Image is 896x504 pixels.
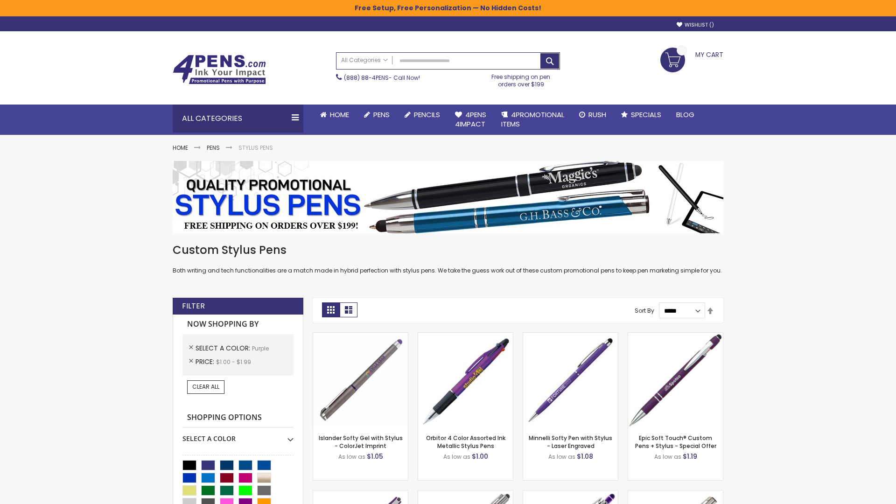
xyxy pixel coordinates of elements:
[182,427,294,443] div: Select A Color
[494,105,572,135] a: 4PROMOTIONALITEMS
[418,333,513,427] img: Orbitor 4 Color Assorted Ink Metallic Stylus Pens-Purple
[173,243,723,258] h1: Custom Stylus Pens
[676,110,694,119] span: Blog
[196,343,252,353] span: Select A Color
[635,307,654,315] label: Sort By
[173,144,188,152] a: Home
[341,56,388,64] span: All Categories
[572,105,614,125] a: Rush
[628,333,723,427] img: 4P-MS8B-Purple
[357,105,397,125] a: Pens
[173,161,723,233] img: Stylus Pens
[330,110,349,119] span: Home
[472,452,488,461] span: $1.00
[182,315,294,334] strong: Now Shopping by
[319,434,403,449] a: Islander Softy Gel with Stylus - ColorJet Imprint
[182,408,294,428] strong: Shopping Options
[418,332,513,340] a: Orbitor 4 Color Assorted Ink Metallic Stylus Pens-Purple
[252,344,269,352] span: Purple
[628,332,723,340] a: 4P-MS8B-Purple
[677,21,714,28] a: Wishlist
[523,490,618,498] a: Phoenix Softy with Stylus Pen - Laser-Purple
[501,110,564,129] span: 4PROMOTIONAL ITEMS
[373,110,390,119] span: Pens
[577,452,593,461] span: $1.08
[669,105,702,125] a: Blog
[631,110,661,119] span: Specials
[338,453,365,461] span: As low as
[367,452,383,461] span: $1.05
[344,74,389,82] a: (888) 88-4PENS
[187,380,224,393] a: Clear All
[683,452,697,461] span: $1.19
[336,53,392,68] a: All Categories
[588,110,606,119] span: Rush
[628,490,723,498] a: Tres-Chic Touch Pen - Standard Laser-Purple
[448,105,494,135] a: 4Pens4impact
[397,105,448,125] a: Pencils
[635,434,716,449] a: Epic Soft Touch® Custom Pens + Stylus - Special Offer
[216,358,251,366] span: $1.00 - $1.99
[196,357,216,366] span: Price
[322,302,340,317] strong: Grid
[443,453,470,461] span: As low as
[482,70,560,88] div: Free shipping on pen orders over $199
[313,332,408,340] a: Islander Softy Gel with Stylus - ColorJet Imprint-Purple
[207,144,220,152] a: Pens
[173,105,303,133] div: All Categories
[173,243,723,275] div: Both writing and tech functionalities are a match made in hybrid perfection with stylus pens. We ...
[173,55,266,84] img: 4Pens Custom Pens and Promotional Products
[614,105,669,125] a: Specials
[192,383,219,391] span: Clear All
[238,144,273,152] strong: Stylus Pens
[418,490,513,498] a: Tres-Chic with Stylus Metal Pen - Standard Laser-Purple
[313,105,357,125] a: Home
[414,110,440,119] span: Pencils
[313,333,408,427] img: Islander Softy Gel with Stylus - ColorJet Imprint-Purple
[426,434,505,449] a: Orbitor 4 Color Assorted Ink Metallic Stylus Pens
[455,110,486,129] span: 4Pens 4impact
[344,74,420,82] span: - Call Now!
[182,301,205,311] strong: Filter
[529,434,612,449] a: Minnelli Softy Pen with Stylus - Laser Engraved
[523,332,618,340] a: Minnelli Softy Pen with Stylus - Laser Engraved-Purple
[313,490,408,498] a: Avendale Velvet Touch Stylus Gel Pen-Purple
[654,453,681,461] span: As low as
[548,453,575,461] span: As low as
[523,333,618,427] img: Minnelli Softy Pen with Stylus - Laser Engraved-Purple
